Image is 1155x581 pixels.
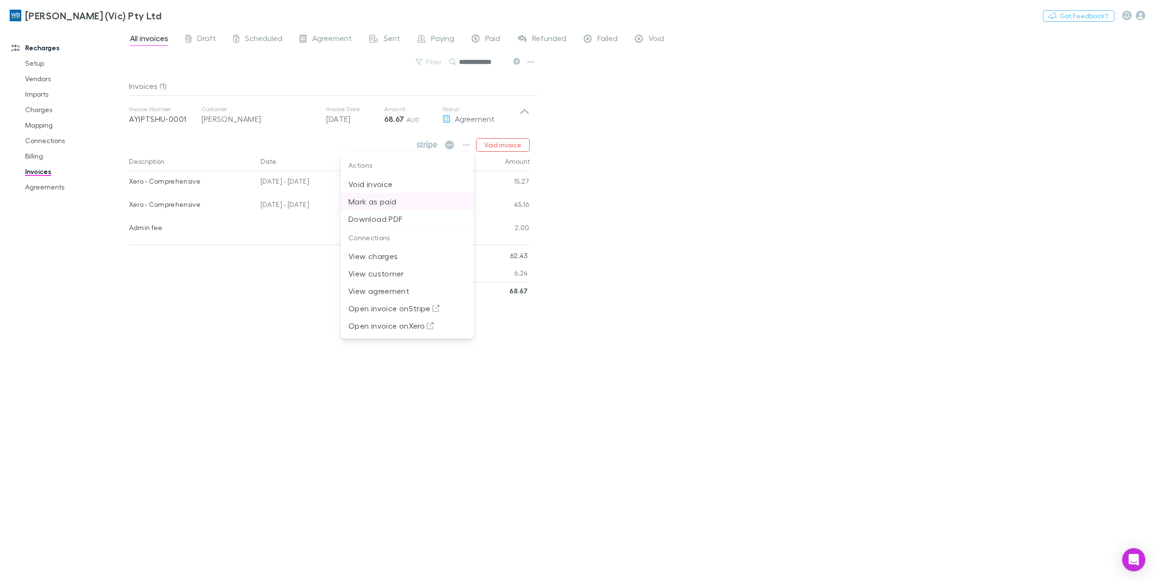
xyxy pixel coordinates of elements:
[348,268,466,279] p: View customer
[341,213,474,222] a: Download PDF
[341,282,474,300] li: View agreement
[341,228,474,248] p: Connections
[341,250,474,260] a: View charges
[341,285,474,294] a: View agreement
[348,196,466,207] p: Mark as paid
[341,303,474,312] a: Open invoice onStripe
[341,320,474,329] a: Open invoice onXero
[1122,548,1145,571] div: Open Intercom Messenger
[341,247,474,265] li: View charges
[348,250,466,262] p: View charges
[341,193,474,210] li: Mark as paid
[348,285,466,297] p: View agreement
[341,300,474,317] li: Open invoice onStripe
[348,303,466,314] p: Open invoice on Stripe
[341,175,474,193] li: Void invoice
[348,178,466,190] p: Void invoice
[341,265,474,282] li: View customer
[341,210,474,228] li: Download PDF
[341,317,474,334] li: Open invoice onXero
[348,213,466,225] p: Download PDF
[341,268,474,277] a: View customer
[348,320,466,332] p: Open invoice on Xero
[341,156,474,175] p: Actions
